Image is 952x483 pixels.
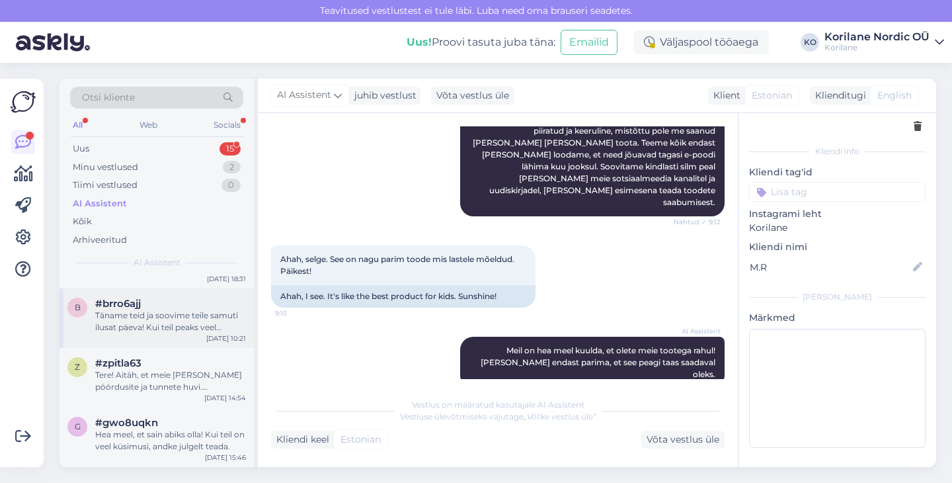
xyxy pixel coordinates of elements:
[824,32,930,42] div: Korilane Nordic OÜ
[340,433,381,447] span: Estonian
[95,369,246,393] div: Tere! Aitäh, et meie [PERSON_NAME] pöördusite ja tunnete huvi. Metsmustikapõhised tooted on hetke...
[75,362,80,372] span: z
[824,42,930,53] div: Korilane
[211,116,243,134] div: Socials
[207,274,246,284] div: [DATE] 18:31
[280,254,516,276] span: Ahah, selge. See on nagu parim toode mis lastele mõeldud. Päikest!
[877,89,912,103] span: English
[671,326,721,336] span: AI Assistent
[277,88,331,103] span: AI Assistent
[407,34,555,50] div: Proovi tasuta juba täna:
[407,36,432,48] b: Uus!
[749,182,926,202] input: Lisa tag
[412,400,584,410] span: Vestlus on määratud kasutajale AI Assistent
[561,30,617,55] button: Emailid
[749,207,926,221] p: Instagrami leht
[73,179,138,192] div: Tiimi vestlused
[137,116,160,134] div: Web
[633,30,769,54] div: Väljaspool tööaega
[481,345,717,379] span: Meil on hea meel kuulda, et olete meie tootega rahul! [PERSON_NAME] endast parima, et see peagi t...
[749,165,926,179] p: Kliendi tag'id
[641,431,725,449] div: Võta vestlus üle
[824,32,944,53] a: Korilane Nordic OÜKorilane
[271,285,535,308] div: Ahah, I see. It's like the best product for kids. Sunshine!
[82,91,135,105] span: Otsi kliente
[75,421,81,431] span: g
[219,142,241,155] div: 15
[275,308,325,318] span: 9:15
[752,89,792,103] span: Estonian
[400,412,596,421] span: Vestluse ülevõtmiseks vajutage
[221,179,241,192] div: 0
[205,453,246,462] div: [DATE] 15:46
[95,357,141,369] span: #zpitla63
[73,142,89,155] div: Uus
[749,311,926,325] p: Märkmed
[95,417,158,429] span: #gwo8uqkn
[749,221,926,235] p: Korilane
[95,310,246,333] div: Täname teid ja soovime teile samuti ilusat päeva! Kui teil peaks veel küsimusi tekkima, oleme sii...
[95,429,246,453] div: Hea meel, et sain abiks olla! Kui teil on veel küsimusi, andke julgelt teada.
[73,161,138,174] div: Minu vestlused
[708,89,740,103] div: Klient
[223,161,241,174] div: 2
[73,197,127,210] div: AI Assistent
[73,234,127,247] div: Arhiveeritud
[349,89,416,103] div: juhib vestlust
[75,302,81,312] span: b
[134,257,180,269] span: AI Assistent
[70,116,85,134] div: All
[95,298,141,310] span: #brro6ajj
[749,291,926,303] div: [PERSON_NAME]
[206,333,246,343] div: [DATE] 10:21
[801,33,819,52] div: KO
[431,87,514,105] div: Võta vestlus üle
[204,393,246,403] div: [DATE] 14:54
[73,215,92,228] div: Kõik
[671,217,721,227] span: Nähtud ✓ 9:12
[749,146,926,157] div: Kliendi info
[749,240,926,254] p: Kliendi nimi
[750,260,910,275] input: Lisa nimi
[524,412,596,421] i: „Võtke vestlus üle”
[810,89,866,103] div: Klienditugi
[271,433,329,447] div: Kliendi keel
[11,89,36,114] img: Askly Logo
